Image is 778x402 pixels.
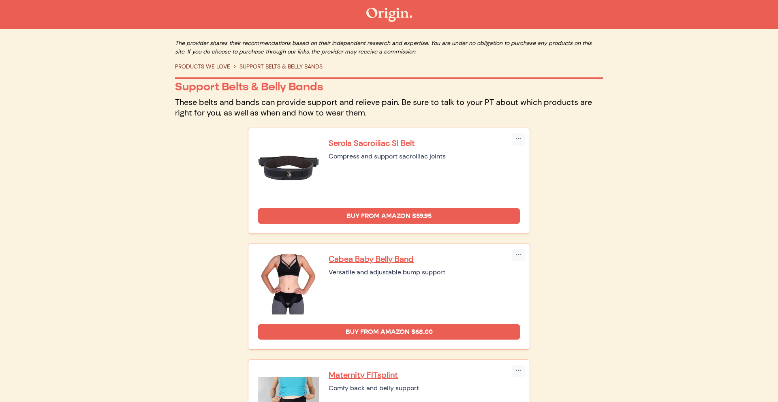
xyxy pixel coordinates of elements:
a: Buy from Amazon $68.00 [258,324,520,340]
p: Support Belts & Belly Bands [175,80,603,94]
div: Versatile and adjustable bump support [329,267,520,277]
a: Serola Sacroiliac SI Belt [329,138,520,148]
a: Buy from Amazon $59.95 [258,208,520,224]
li: SUPPORT BELTS & BELLY BANDS [230,62,323,71]
p: The provider shares their recommendations based on their independent research and expertise. You ... [175,39,603,56]
a: Maternity FITsplint [329,370,520,380]
img: The Origin Shop [366,8,412,22]
img: Serola Sacroiliac SI Belt [258,138,319,199]
p: These belts and bands can provide support and relieve pain. Be sure to talk to your PT about whic... [175,97,603,118]
a: PRODUCTS WE LOVE [175,63,230,70]
img: Cabea Baby Belly Band [258,254,319,314]
div: Comfy back and belly support [329,383,520,393]
div: Compress and support sacroiliac joints [329,152,520,161]
a: Cabea Baby Belly Band [329,254,520,264]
